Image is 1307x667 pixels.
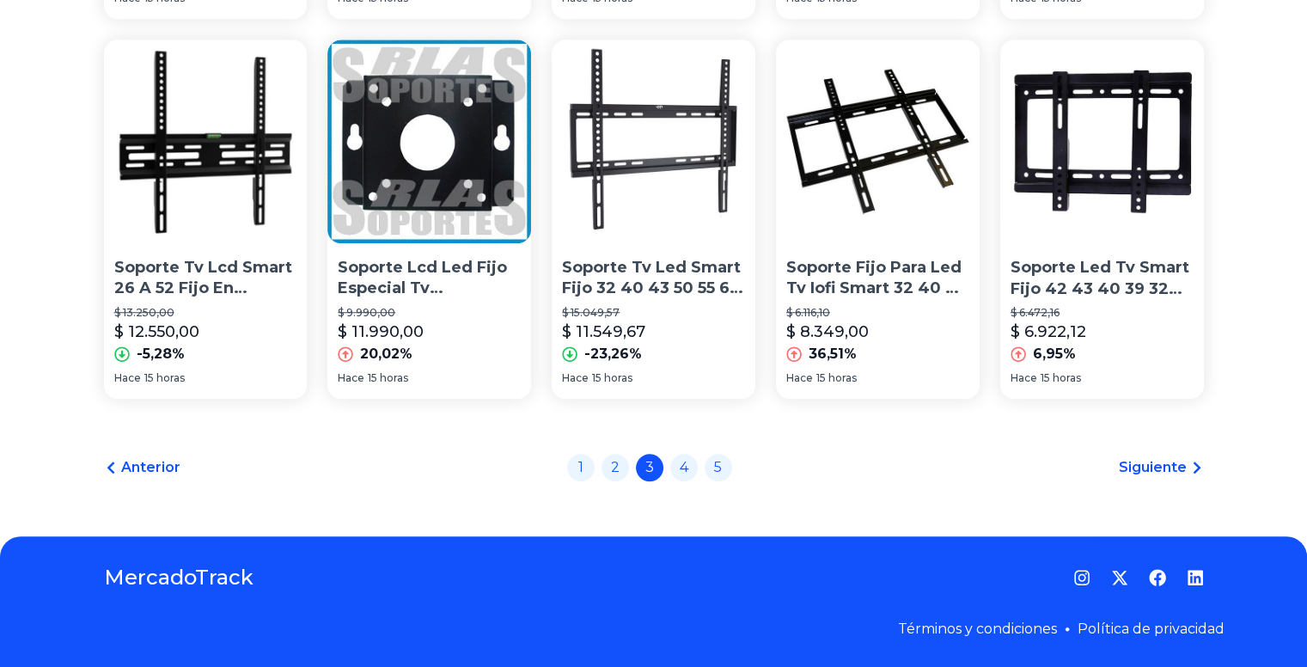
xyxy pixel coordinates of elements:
[809,344,857,364] p: 36,51%
[338,320,424,344] p: $ 11.990,00
[1011,320,1086,344] p: $ 6.922,12
[1041,371,1081,385] span: 15 horas
[114,257,297,300] p: Soporte Tv Lcd Smart 26 A 52 Fijo En [PERSON_NAME] Zona Oeste
[562,306,745,320] p: $ 15.049,57
[1011,306,1194,320] p: $ 6.472,16
[786,320,869,344] p: $ 8.349,00
[552,40,755,399] a: Soporte Tv Led Smart Fijo 32 40 43 50 55 60 65 VesasoportesSoporte Tv Led Smart Fijo 32 40 43 50 ...
[104,40,308,243] img: Soporte Tv Lcd Smart 26 A 52 Fijo En Ramos Mejia Zona Oeste
[368,371,408,385] span: 15 horas
[104,40,308,399] a: Soporte Tv Lcd Smart 26 A 52 Fijo En Ramos Mejia Zona OesteSoporte Tv Lcd Smart 26 A 52 Fijo En [...
[104,457,180,478] a: Anterior
[1119,457,1187,478] span: Siguiente
[786,371,813,385] span: Hace
[562,371,589,385] span: Hace
[338,306,521,320] p: $ 9.990,00
[552,40,755,243] img: Soporte Tv Led Smart Fijo 32 40 43 50 55 60 65 Vesasoportes
[567,454,595,481] a: 1
[1073,569,1090,586] a: Instagram
[705,454,732,481] a: 5
[562,320,645,344] p: $ 11.549,67
[144,371,185,385] span: 15 horas
[1000,40,1204,243] img: Soporte Led Tv Smart Fijo 42 43 40 39 32 Economico
[1119,457,1204,478] a: Siguiente
[670,454,698,481] a: 4
[816,371,857,385] span: 15 horas
[327,40,531,243] img: Soporte Lcd Led Fijo Especial Tv Ken Brown 24 24-2250 Smart
[776,40,980,243] img: Soporte Fijo Para Led Tv Iofi Smart 32 40 43 49 50 55 60 65
[584,344,642,364] p: -23,26%
[327,40,531,399] a: Soporte Lcd Led Fijo Especial Tv Ken Brown 24 24-2250 SmartSoporte Lcd Led Fijo Especial Tv [PERS...
[602,454,629,481] a: 2
[1011,371,1037,385] span: Hace
[338,371,364,385] span: Hace
[1111,569,1128,586] a: Twitter
[1187,569,1204,586] a: LinkedIn
[121,457,180,478] span: Anterior
[786,306,969,320] p: $ 6.116,10
[104,564,253,591] a: MercadoTrack
[114,306,297,320] p: $ 13.250,00
[776,40,980,399] a: Soporte Fijo Para Led Tv Iofi Smart 32 40 43 49 50 55 60 65Soporte Fijo Para Led Tv Iofi Smart 32...
[898,621,1057,637] a: Términos y condiciones
[562,257,745,300] p: Soporte Tv Led Smart Fijo 32 40 43 50 55 60 65 Vesasoportes
[592,371,632,385] span: 15 horas
[338,257,521,300] p: Soporte Lcd Led Fijo Especial Tv [PERSON_NAME] 24 24-2250 Smart
[1000,40,1204,399] a: Soporte Led Tv Smart Fijo 42 43 40 39 32 EconomicoSoporte Led Tv Smart Fijo 42 43 40 39 32 Econom...
[786,257,969,300] p: Soporte Fijo Para Led Tv Iofi Smart 32 40 43 49 50 55 60 65
[1078,621,1225,637] a: Política de privacidad
[114,320,199,344] p: $ 12.550,00
[1033,344,1076,364] p: 6,95%
[1149,569,1166,586] a: Facebook
[360,344,412,364] p: 20,02%
[137,344,185,364] p: -5,28%
[1011,257,1194,300] p: Soporte Led Tv Smart Fijo 42 43 40 39 32 Economico
[114,371,141,385] span: Hace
